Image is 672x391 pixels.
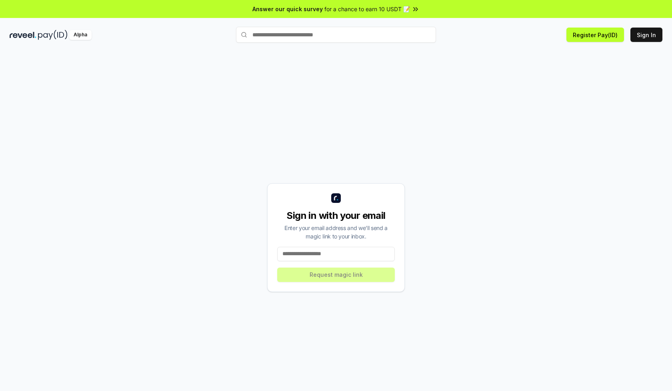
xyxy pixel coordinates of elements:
button: Register Pay(ID) [566,28,624,42]
img: pay_id [38,30,68,40]
div: Alpha [69,30,92,40]
div: Sign in with your email [277,209,395,222]
span: Answer our quick survey [252,5,323,13]
span: for a chance to earn 10 USDT 📝 [324,5,410,13]
div: Enter your email address and we’ll send a magic link to your inbox. [277,224,395,240]
img: reveel_dark [10,30,36,40]
button: Sign In [630,28,662,42]
img: logo_small [331,193,341,203]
